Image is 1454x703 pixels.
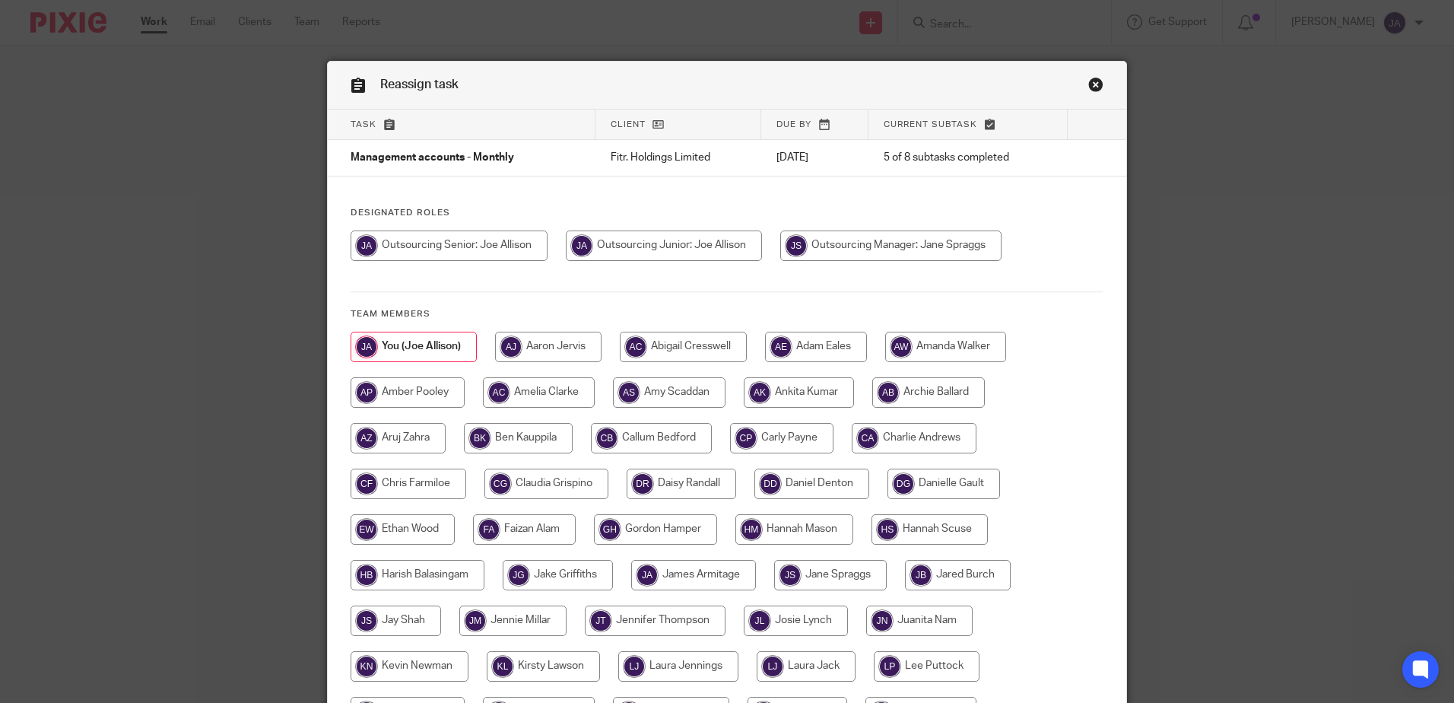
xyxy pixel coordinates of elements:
[351,153,514,164] span: Management accounts - Monthly
[1088,77,1103,97] a: Close this dialog window
[380,78,459,91] span: Reassign task
[776,150,853,165] p: [DATE]
[351,120,376,129] span: Task
[351,207,1103,219] h4: Designated Roles
[351,308,1103,320] h4: Team members
[776,120,811,129] span: Due by
[611,120,646,129] span: Client
[868,140,1068,177] td: 5 of 8 subtasks completed
[611,150,747,165] p: Fitr. Holdings Limited
[884,120,977,129] span: Current subtask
